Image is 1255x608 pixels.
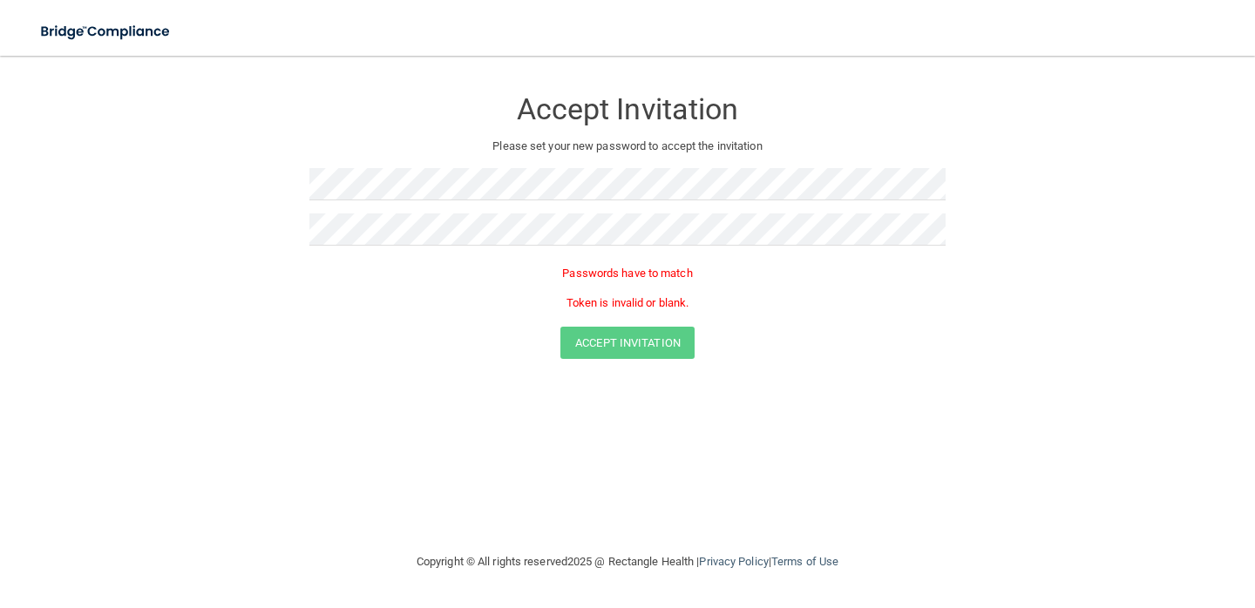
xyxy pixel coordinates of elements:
[309,293,946,314] p: Token is invalid or blank.
[322,136,933,157] p: Please set your new password to accept the invitation
[560,327,695,359] button: Accept Invitation
[771,555,838,568] a: Terms of Use
[699,555,768,568] a: Privacy Policy
[26,14,187,50] img: bridge_compliance_login_screen.278c3ca4.svg
[309,534,946,590] div: Copyright © All rights reserved 2025 @ Rectangle Health | |
[309,93,946,125] h3: Accept Invitation
[309,263,946,284] p: Passwords have to match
